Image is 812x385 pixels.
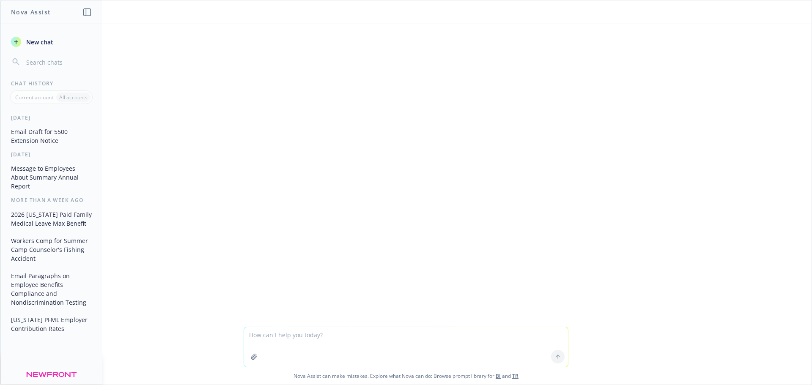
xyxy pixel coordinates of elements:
p: Current account [15,94,53,101]
h1: Nova Assist [11,8,51,16]
button: Email Paragraphs on Employee Benefits Compliance and Nondiscrimination Testing [8,269,95,309]
button: Message to Employees About Summary Annual Report [8,161,95,193]
a: TR [512,372,518,380]
input: Search chats [25,56,92,68]
div: More than a week ago [1,197,102,204]
button: Email Draft for 5500 Extension Notice [8,125,95,147]
a: BI [496,372,501,380]
button: New chat [8,34,95,49]
div: [DATE] [1,114,102,121]
p: All accounts [59,94,88,101]
button: 2026 [US_STATE] Paid Family Medical Leave Max Benefit [8,208,95,230]
button: Workers Comp for Summer Camp Counselor's Fishing Accident [8,234,95,265]
button: [US_STATE] PFML Employer Contribution Rates [8,313,95,336]
span: New chat [25,38,53,46]
div: [DATE] [1,151,102,158]
span: Nova Assist can make mistakes. Explore what Nova can do: Browse prompt library for and [4,367,808,385]
div: Chat History [1,80,102,87]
